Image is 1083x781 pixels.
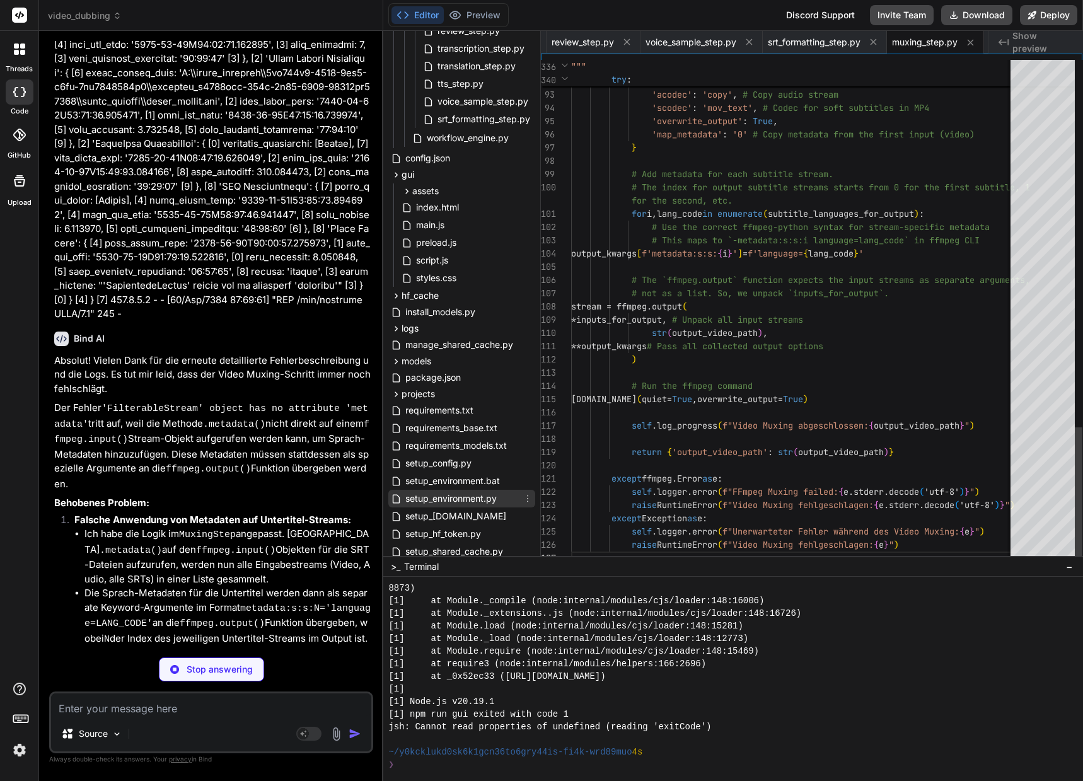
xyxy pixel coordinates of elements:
span: = [743,248,748,259]
code: .metadata() [100,545,162,556]
span: [1] at Module._load (node:internal/modules/cjs/loader:148:12773) [388,632,748,645]
div: 107 [541,287,555,300]
span: e.stderr.decode [843,486,919,497]
div: 124 [541,512,555,525]
span: { [874,539,879,550]
span: ( [717,539,722,550]
span: i [647,208,652,219]
span: in [702,208,712,219]
span: ] [738,248,743,259]
span: str [652,327,667,338]
button: Editor [391,6,444,24]
div: 119 [541,446,555,459]
p: Source [79,727,108,740]
span: ) [758,327,763,338]
span: output_video_path [798,446,884,458]
div: 105 [541,260,555,274]
span: : [702,512,707,524]
li: Ich habe die Logik im angepasst. [GEOGRAPHIC_DATA] auf den Objekten für die SRT-Dateien aufzurufe... [84,527,371,586]
span: { [717,248,722,259]
p: Stop answering [187,663,253,676]
span: − [1066,560,1073,573]
span: ) [632,354,637,365]
img: Pick Models [112,729,122,739]
code: ffmpeg.input() [196,545,275,556]
span: .logger.error [652,486,717,497]
span: } [964,486,970,497]
span: specific metadata [904,221,990,233]
span: [1] Node.js v20.19.1 [388,695,494,708]
span: 'output_video_path' [672,446,768,458]
span: ( [717,486,722,497]
span: , [652,208,657,219]
span: requirements_models.txt [404,438,508,453]
span: 'scodec' [652,102,692,113]
div: 100 [541,181,555,194]
span: # Codec for soft subtitles in MP4 [763,102,929,113]
span: projects [402,388,435,400]
div: 101 [541,207,555,221]
span: : [692,89,697,100]
span: : [919,208,924,219]
span: { [838,486,843,497]
button: Deploy [1020,5,1077,25]
span: , [773,115,778,127]
span: f'language= [748,248,803,259]
span: >_ [391,560,400,573]
span: : [627,74,632,85]
span: as [687,512,697,524]
span: treams as separate arguments, [884,274,1030,286]
span: , [733,89,738,100]
span: ( [667,327,672,338]
h6: Bind AI [74,332,105,345]
span: ( [717,526,722,537]
span: """ [571,61,586,72]
span: { [874,499,879,511]
span: Show preview [1012,30,1073,55]
span: " [1005,499,1010,511]
div: 114 [541,379,555,393]
span: f'metadata:s:s: [642,248,717,259]
span: setup_config.py [404,456,473,471]
span: # Run the ffmpeg command [632,380,753,391]
span: # The index for output subtitle streams starts fro [632,182,884,193]
span: 340 [541,74,555,87]
span: e [964,526,970,537]
span: # Pass all collected output options [647,340,823,352]
div: 122 [541,485,555,499]
button: Preview [444,6,506,24]
div: 93 [541,88,555,101]
span: [1] [388,683,404,695]
span: : [722,129,727,140]
span: : [768,446,773,458]
div: Click to collapse the range. [556,552,572,565]
span: transcription_step.py [436,41,526,56]
span: } [970,526,975,537]
span: " [964,420,970,431]
div: 120 [541,459,555,472]
span: f"Video Muxing abgeschlossen: [722,420,869,431]
span: setup_environment.bat [404,473,501,489]
span: e [712,473,717,484]
div: 102 [541,221,555,234]
p: Always double-check its answers. Your in Bind [49,753,373,765]
span: ) [959,486,964,497]
label: code [11,106,28,117]
div: 127 [541,552,555,565]
span: styles.css [415,270,458,286]
span: except [611,512,642,524]
div: 117 [541,419,555,432]
span: output_kwargs [571,248,637,259]
span: ) [980,526,985,537]
span: : [743,115,748,127]
span: for the second, etc. [632,195,733,206]
div: Discord Support [779,5,862,25]
span: 'copy' [702,89,733,100]
code: .metadata() [203,419,265,430]
div: 123 [541,499,555,512]
span: # Copy metadata from the first input (video) [753,129,975,140]
span: enumerate [717,208,763,219]
span: review_step.py [552,36,614,49]
span: workflow_engine.py [426,130,510,146]
span: return [632,446,662,458]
